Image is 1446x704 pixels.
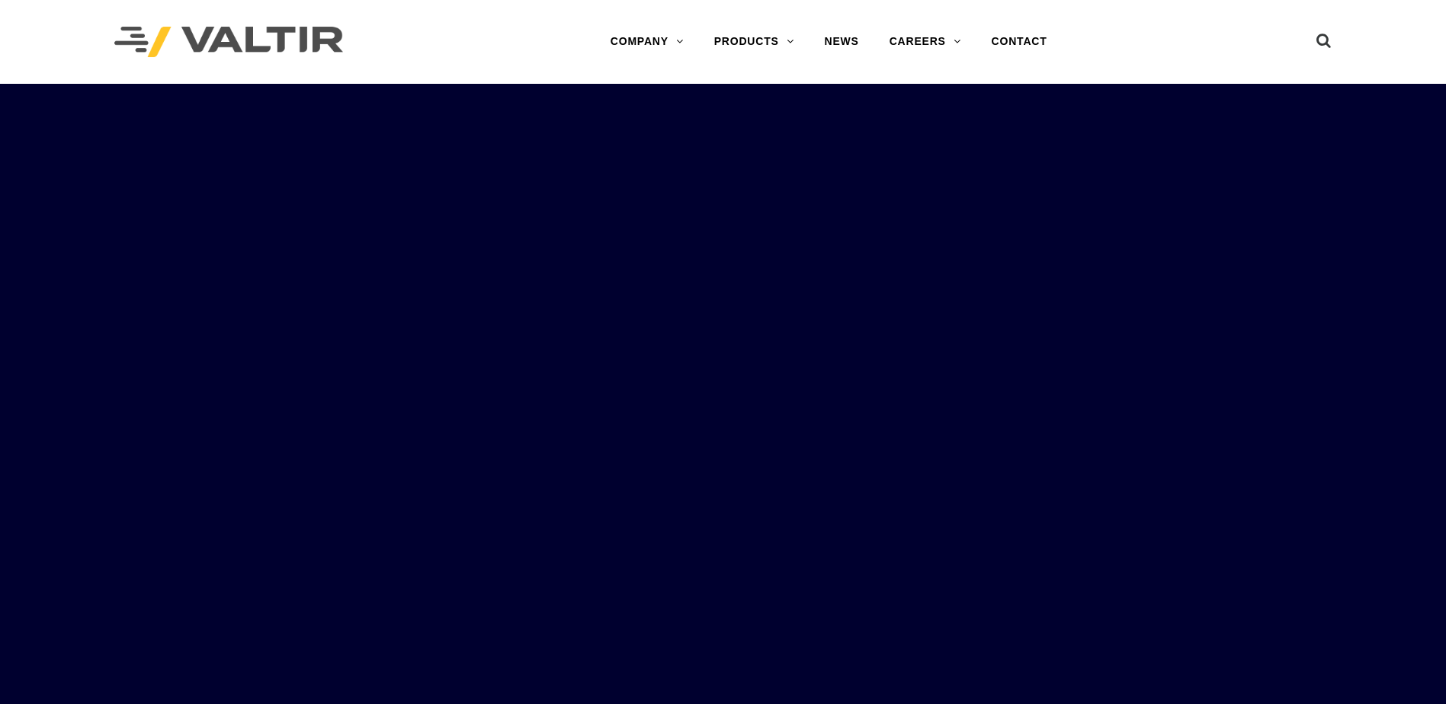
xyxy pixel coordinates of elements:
a: COMPANY [595,27,699,57]
a: PRODUCTS [699,27,810,57]
a: NEWS [810,27,874,57]
img: Valtir [114,27,343,58]
a: CAREERS [874,27,976,57]
a: CONTACT [976,27,1063,57]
